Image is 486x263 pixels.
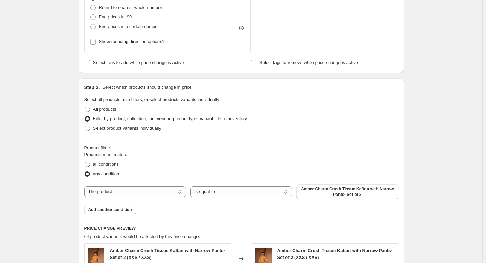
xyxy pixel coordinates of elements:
div: Product filters [84,145,398,151]
span: Amber Charm Crush Tissue Kaftan with Narrow Pants- Set of 2 (XXS / XXS) [110,248,225,260]
span: Round to nearest whole number [99,5,162,10]
span: Select all products, use filters, or select products variants individually [84,97,219,102]
span: End prices in .99 [99,14,132,20]
span: 64 product variants would be affected by this price change: [84,234,200,239]
span: All products [93,107,116,112]
p: Select which products should change in price [102,84,191,91]
button: Add another condition [84,205,136,214]
span: Add another condition [88,207,132,212]
span: Select tags to remove while price change is active [259,60,358,65]
h6: PRICE CHANGE PREVIEW [84,226,398,231]
span: Amber Charm Crush Tissue Kaftan with Narrow Pants- Set of 2 [300,186,394,197]
span: End prices in a certain number [99,24,159,29]
span: Products must match: [84,152,127,157]
span: Amber Charm Crush Tissue Kaftan with Narrow Pants- Set of 2 (XXS / XXS) [277,248,393,260]
span: Select tags to add while price change is active [93,60,184,65]
h2: Step 3. [84,84,100,91]
span: all conditions [93,162,119,167]
span: Select product variants individually [93,126,161,131]
span: Show rounding direction options? [99,39,165,44]
span: any condition [93,171,119,176]
button: Amber Charm Crush Tissue Kaftan with Narrow Pants- Set of 2 [296,184,398,199]
span: Filter by product, collection, tag, vendor, product type, variant title, or inventory [93,116,247,121]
